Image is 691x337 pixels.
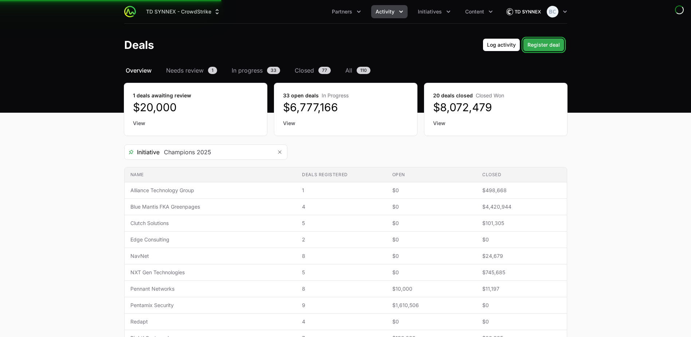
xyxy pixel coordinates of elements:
[130,302,291,309] span: Pentamix Security
[327,5,365,18] button: Partners
[302,220,380,227] span: 5
[283,120,408,127] a: View
[130,220,291,227] span: Clutch Solutions
[433,92,558,99] dt: 20 deals closed
[130,318,291,325] span: Redapt
[130,203,291,210] span: Blue Mantis FKA Greenpages
[392,236,471,243] span: $0
[283,92,408,99] dt: 33 open deals
[482,203,561,210] span: $4,420,944
[133,120,258,127] a: View
[230,66,282,75] a: In progress33
[527,40,560,49] span: Register deal
[267,67,280,74] span: 33
[476,92,504,98] span: Closed Won
[433,101,558,114] dd: $8,072,479
[344,66,372,75] a: All110
[482,187,561,194] span: $498,668
[142,5,225,18] div: Supplier switch menu
[322,92,349,98] span: In Progress
[371,5,408,18] div: Activity menu
[133,92,258,99] dt: 1 deals awaiting review
[130,236,291,243] span: Edge Consulting
[523,38,564,51] button: Register deal
[482,302,561,309] span: $0
[413,5,455,18] div: Initiatives menu
[124,66,153,75] a: Overview
[160,145,272,159] input: Search initiatives
[166,66,204,75] span: Needs review
[482,285,561,293] span: $11,197
[487,40,516,49] span: Log activity
[296,167,386,182] th: Deals registered
[392,318,471,325] span: $0
[130,269,291,276] span: NXT Gen Technologies
[208,67,217,74] span: 1
[371,5,408,18] button: Activity
[130,187,291,194] span: Alliance Technology Group
[133,101,258,114] dd: $20,000
[392,220,471,227] span: $0
[165,66,219,75] a: Needs review1
[130,285,291,293] span: Pennant Networks
[126,66,152,75] span: Overview
[318,67,331,74] span: 77
[482,318,561,325] span: $0
[506,4,541,19] img: TD SYNNEX
[357,67,370,74] span: 110
[465,8,484,15] span: Content
[293,66,332,75] a: Closed77
[392,285,471,293] span: $10,000
[302,203,380,210] span: 4
[302,236,380,243] span: 2
[482,220,561,227] span: $101,305
[392,269,471,276] span: $0
[136,5,497,18] div: Main navigation
[327,5,365,18] div: Partners menu
[232,66,263,75] span: In progress
[392,203,471,210] span: $0
[376,8,394,15] span: Activity
[272,145,287,159] button: Remove
[547,6,558,18] img: Bethany Crossley
[302,187,380,194] span: 1
[142,5,225,18] button: TD SYNNEX - CrowdStrike
[392,252,471,260] span: $0
[461,5,497,18] button: Content
[386,167,476,182] th: Open
[476,167,566,182] th: Closed
[461,5,497,18] div: Content menu
[418,8,442,15] span: Initiatives
[125,148,160,156] span: Initiative
[124,6,136,18] img: ActivitySource
[332,8,352,15] span: Partners
[295,66,314,75] span: Closed
[482,236,561,243] span: $0
[483,38,520,51] button: Log activity
[130,252,291,260] span: NavNet
[345,66,352,75] span: All
[413,5,455,18] button: Initiatives
[124,66,567,75] nav: Deals navigation
[482,252,561,260] span: $24,679
[392,187,471,194] span: $0
[483,38,564,51] div: Primary actions
[302,252,380,260] span: 8
[302,269,380,276] span: 5
[302,285,380,293] span: 8
[482,269,561,276] span: $745,685
[124,38,154,51] h1: Deals
[302,318,380,325] span: 4
[125,167,297,182] th: Name
[302,302,380,309] span: 9
[392,302,471,309] span: $1,610,506
[283,101,408,114] dd: $6,777,166
[433,120,558,127] a: View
